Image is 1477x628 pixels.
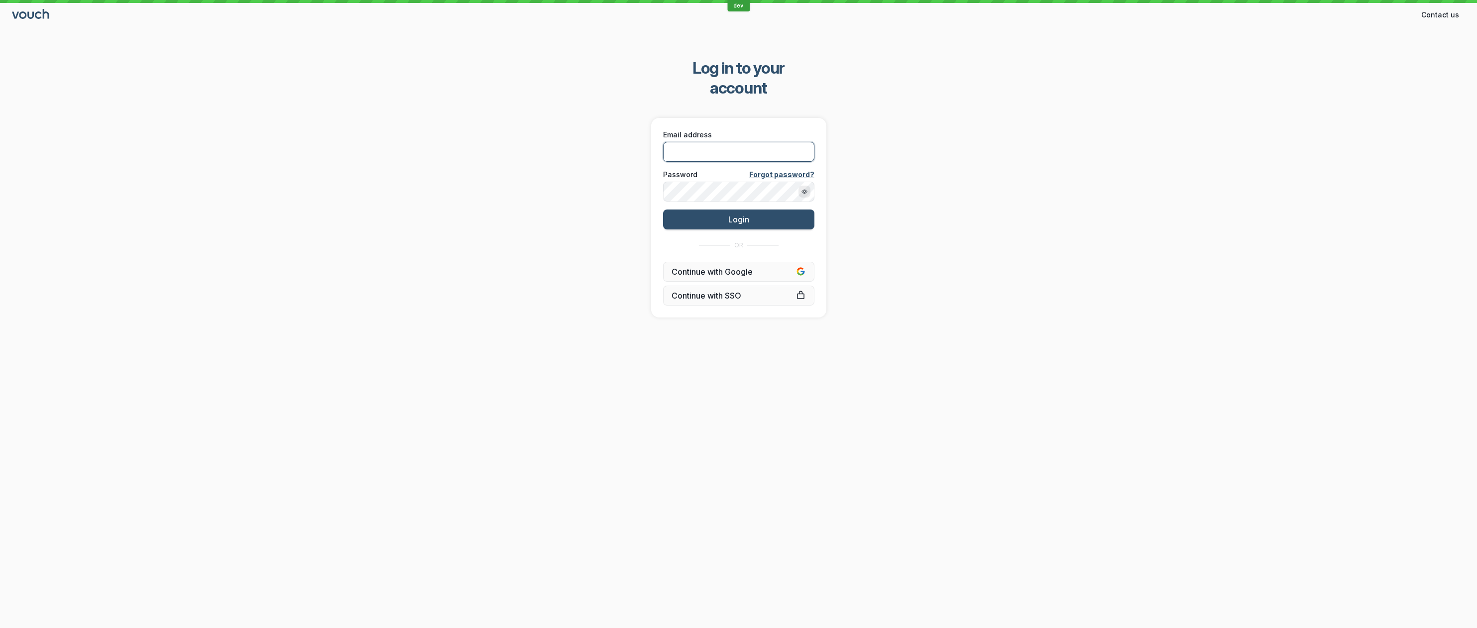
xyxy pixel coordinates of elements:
[663,286,814,306] a: Continue with SSO
[663,130,712,140] span: Email address
[1415,7,1465,23] button: Contact us
[798,186,810,198] button: Show password
[1421,10,1459,20] span: Contact us
[672,267,806,277] span: Continue with Google
[663,209,814,229] button: Login
[663,262,814,282] button: Continue with Google
[664,58,813,98] span: Log in to your account
[734,241,743,249] span: OR
[672,291,806,301] span: Continue with SSO
[728,214,749,224] span: Login
[749,170,814,180] a: Forgot password?
[12,11,51,19] a: Go to sign in
[663,170,697,180] span: Password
